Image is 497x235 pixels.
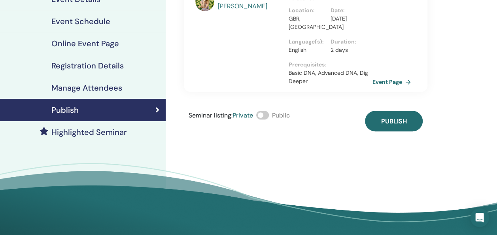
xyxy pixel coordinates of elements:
p: Language(s) : [289,38,326,46]
p: English [289,46,326,54]
p: 2 days [331,46,368,54]
p: Prerequisites : [289,61,372,69]
h4: Registration Details [51,61,124,70]
span: Seminar listing : [189,111,232,119]
span: Private [232,111,253,119]
p: [DATE] [331,15,368,23]
p: Date : [331,6,368,15]
button: Publish [365,111,423,131]
p: Location : [289,6,326,15]
h4: Event Schedule [51,17,110,26]
span: Public [272,111,290,119]
h4: Online Event Page [51,39,119,48]
a: Event Page [372,76,414,88]
div: Open Intercom Messenger [470,208,489,227]
span: Publish [381,117,407,125]
h4: Highlighted Seminar [51,127,127,137]
p: Duration : [331,38,368,46]
h4: Publish [51,105,79,115]
p: GBR, [GEOGRAPHIC_DATA] [289,15,326,31]
h4: Manage Attendees [51,83,122,93]
p: Basic DNA, Advanced DNA, Dig Deeper [289,69,372,85]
